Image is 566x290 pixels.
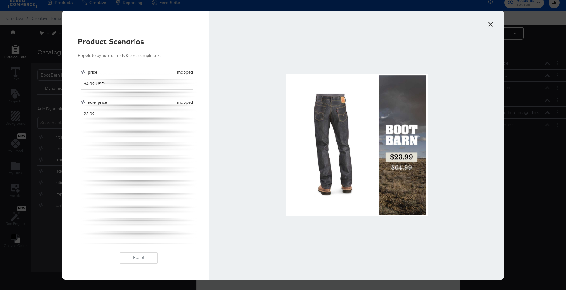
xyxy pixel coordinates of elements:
input: No Value [81,78,193,90]
div: mapped [177,99,193,105]
div: Populate dynamic fields & test sample text [78,52,200,59]
div: Product Scenarios [78,36,200,47]
input: No Value [81,108,193,120]
button: × [485,17,496,28]
div: sale_price [88,99,175,105]
button: Reset [120,252,158,264]
div: mapped [177,69,193,75]
div: price [88,69,175,75]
